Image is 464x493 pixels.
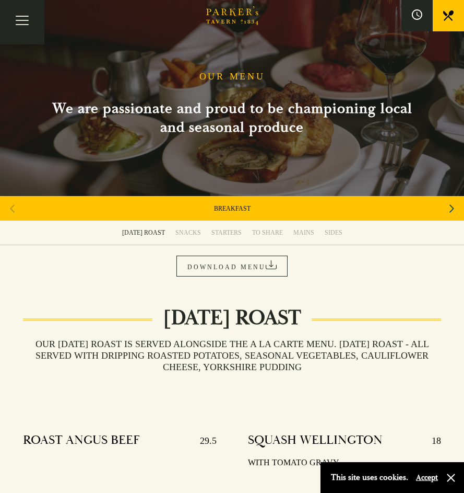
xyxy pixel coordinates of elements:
h1: OUR MENU [199,71,265,83]
button: Close and accept [446,473,456,483]
p: 18 [421,432,441,449]
a: MAINS [288,221,319,245]
button: Accept [416,473,438,483]
a: BREAKFAST [214,204,251,213]
a: STARTERS [206,221,247,245]
a: [DATE] ROAST [117,221,170,245]
div: SIDES [325,228,342,237]
h3: Our [DATE] roast is served alongside the A La Carte menu. [DATE] ROAST - All served with dripping... [23,338,441,373]
div: SNACKS [175,228,201,237]
p: This site uses cookies. [331,470,408,485]
p: 29.5 [189,432,217,449]
h2: We are passionate and proud to be championing local and seasonal produce [39,99,425,137]
div: Next slide [445,197,459,220]
div: STARTERS [211,228,242,237]
div: [DATE] ROAST [122,228,165,237]
a: DOWNLOAD MENU [176,256,288,277]
h2: [DATE] ROAST [152,305,312,330]
h4: SQUASH WELLINGTON [248,432,383,449]
h4: ROAST ANGUS BEEF [23,432,140,449]
a: SIDES [319,221,348,245]
div: MAINS [293,228,314,237]
div: TO SHARE [252,228,283,237]
a: SNACKS [170,221,206,245]
p: WITH TOMATO GRAVY [248,455,441,471]
a: TO SHARE [247,221,288,245]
